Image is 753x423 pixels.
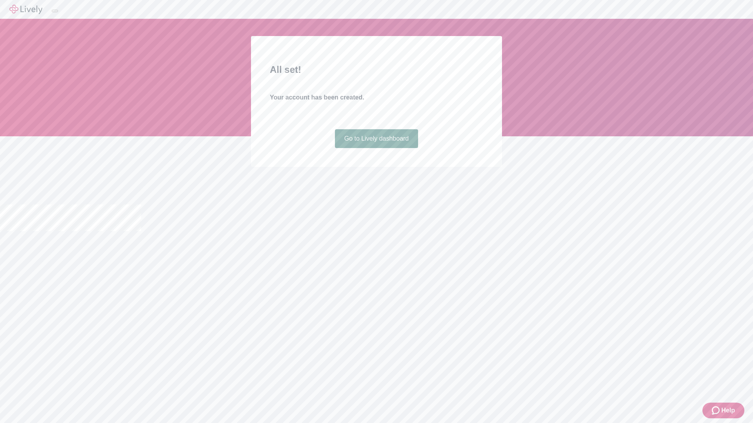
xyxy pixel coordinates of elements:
[702,403,744,418] button: Zendesk support iconHelp
[335,129,418,148] a: Go to Lively dashboard
[52,10,58,12] button: Log out
[270,93,483,102] h4: Your account has been created.
[721,406,735,415] span: Help
[9,5,42,14] img: Lively
[270,63,483,77] h2: All set!
[712,406,721,415] svg: Zendesk support icon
